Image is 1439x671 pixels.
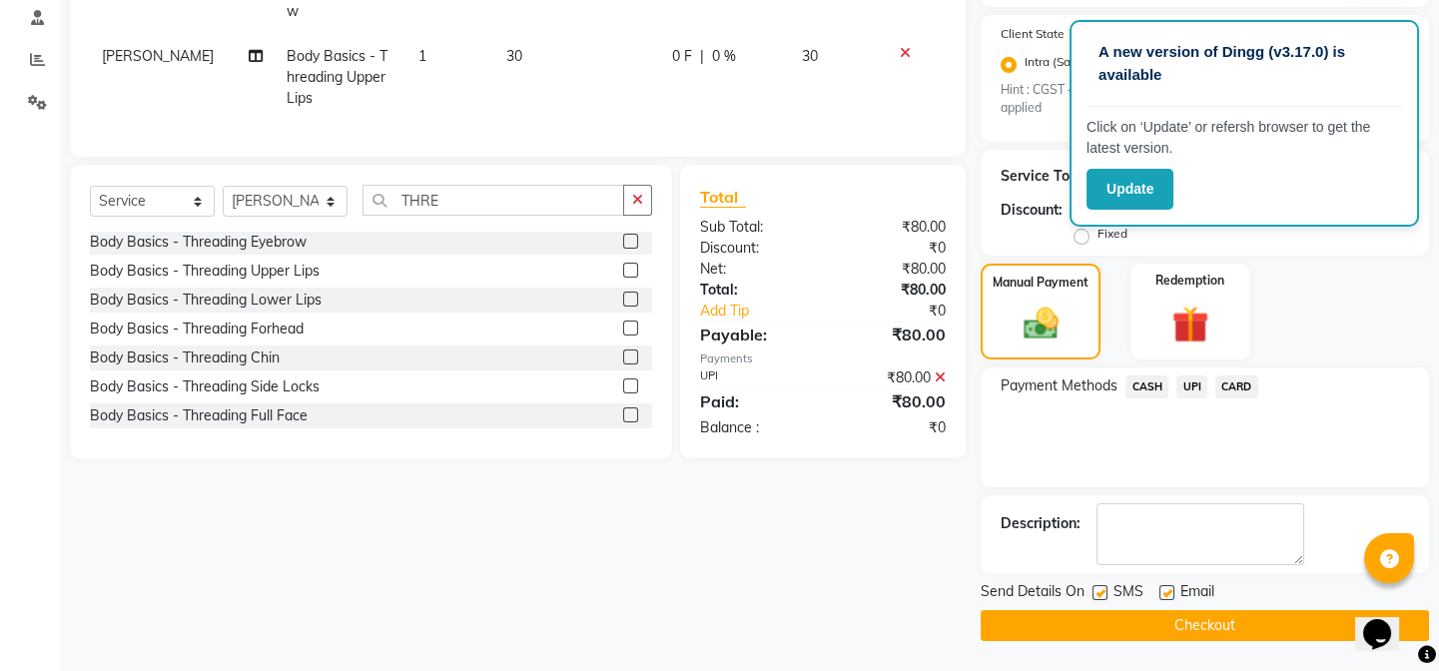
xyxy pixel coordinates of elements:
[1160,302,1220,347] img: _gift.svg
[981,610,1429,641] button: Checkout
[506,47,522,65] span: 30
[1001,513,1080,534] div: Description:
[823,238,961,259] div: ₹0
[1001,200,1063,221] div: Discount:
[700,46,704,67] span: |
[362,185,624,216] input: Search or Scan
[1180,581,1214,606] span: Email
[823,323,961,346] div: ₹80.00
[685,323,823,346] div: Payable:
[1215,375,1258,398] span: CARD
[102,47,214,65] span: [PERSON_NAME]
[1013,304,1070,343] img: _cash.svg
[1155,272,1224,290] label: Redemption
[1001,25,1065,43] label: Client State
[685,238,823,259] div: Discount:
[1113,581,1143,606] span: SMS
[287,47,387,107] span: Body Basics - Threading Upper Lips
[846,301,961,322] div: ₹0
[823,280,961,301] div: ₹80.00
[823,217,961,238] div: ₹80.00
[685,280,823,301] div: Total:
[1025,53,1124,77] label: Intra (Same) State
[685,217,823,238] div: Sub Total:
[823,367,961,388] div: ₹80.00
[1086,169,1173,210] button: Update
[802,47,818,65] span: 30
[1086,117,1402,159] p: Click on ‘Update’ or refersh browser to get the latest version.
[418,47,426,65] span: 1
[823,389,961,413] div: ₹80.00
[90,290,322,311] div: Body Basics - Threading Lower Lips
[700,350,946,367] div: Payments
[1355,591,1419,651] iframe: chat widget
[993,274,1088,292] label: Manual Payment
[685,389,823,413] div: Paid:
[1125,375,1168,398] span: CASH
[823,417,961,438] div: ₹0
[1001,166,1091,187] div: Service Total:
[672,46,692,67] span: 0 F
[90,376,320,397] div: Body Basics - Threading Side Locks
[1001,375,1117,396] span: Payment Methods
[685,417,823,438] div: Balance :
[685,367,823,388] div: UPI
[90,319,304,339] div: Body Basics - Threading Forhead
[90,405,308,426] div: Body Basics - Threading Full Face
[700,187,746,208] span: Total
[1098,41,1390,86] p: A new version of Dingg (v3.17.0) is available
[90,347,280,368] div: Body Basics - Threading Chin
[1097,225,1127,243] label: Fixed
[981,581,1084,606] span: Send Details On
[823,259,961,280] div: ₹80.00
[1176,375,1207,398] span: UPI
[712,46,736,67] span: 0 %
[685,259,823,280] div: Net:
[90,261,320,282] div: Body Basics - Threading Upper Lips
[685,301,846,322] a: Add Tip
[1001,81,1189,118] small: Hint : CGST + SGST will be applied
[90,232,307,253] div: Body Basics - Threading Eyebrow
